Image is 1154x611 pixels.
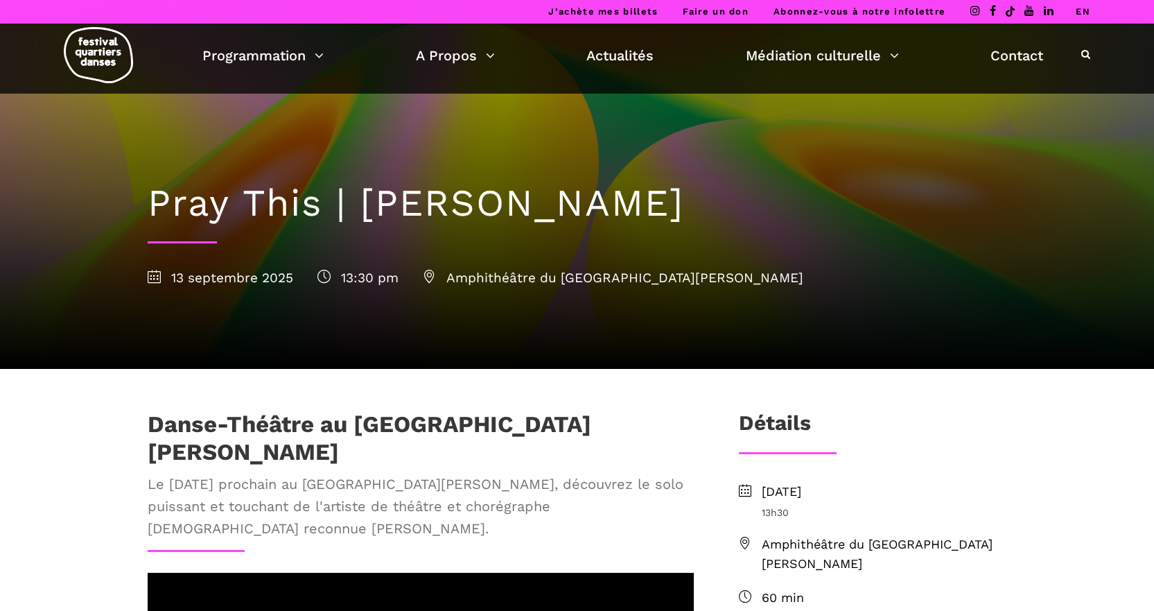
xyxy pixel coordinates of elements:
h1: Pray This | [PERSON_NAME] [148,181,1007,226]
span: 13 septembre 2025 [148,270,293,286]
h3: Détails [739,411,811,445]
a: Programmation [202,44,324,67]
a: Actualités [586,44,654,67]
span: Le [DATE] prochain au [GEOGRAPHIC_DATA][PERSON_NAME], découvrez le solo puissant et touchant de l... [148,473,694,540]
img: logo-fqd-med [64,27,133,83]
span: [DATE] [762,482,1007,502]
h1: Danse-Théâtre au [GEOGRAPHIC_DATA][PERSON_NAME] [148,411,694,465]
span: Amphithéâtre du [GEOGRAPHIC_DATA][PERSON_NAME] [423,270,803,286]
span: 13h30 [762,505,1007,520]
a: A Propos [416,44,495,67]
a: EN [1076,6,1090,17]
a: Faire un don [683,6,749,17]
a: Médiation culturelle [746,44,899,67]
a: J’achète mes billets [548,6,658,17]
span: 60 min [762,588,1007,608]
span: 13:30 pm [317,270,399,286]
a: Contact [990,44,1043,67]
a: Abonnez-vous à notre infolettre [773,6,945,17]
span: Amphithéâtre du [GEOGRAPHIC_DATA][PERSON_NAME] [762,535,1007,575]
